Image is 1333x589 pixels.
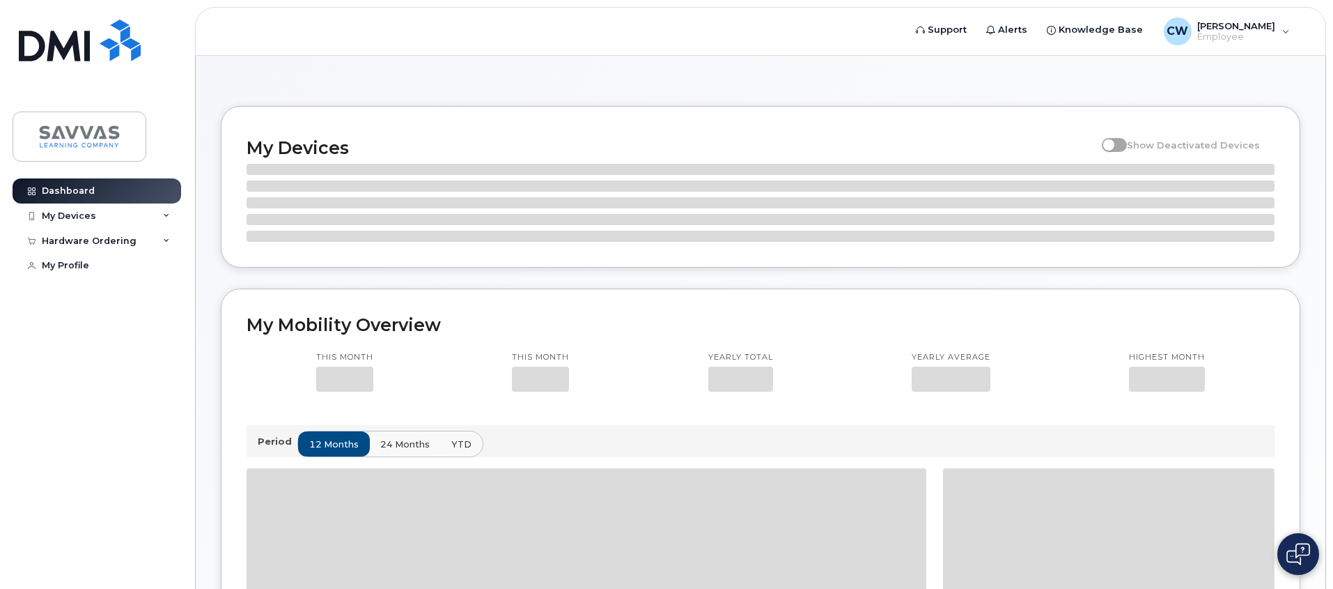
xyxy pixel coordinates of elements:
img: Open chat [1286,543,1310,565]
p: This month [316,352,373,363]
span: Show Deactivated Devices [1127,139,1260,151]
p: Period [258,435,297,448]
h2: My Devices [247,137,1095,158]
span: 24 months [380,438,430,451]
span: YTD [451,438,471,451]
p: Highest month [1129,352,1205,363]
p: Yearly total [708,352,773,363]
p: This month [512,352,569,363]
h2: My Mobility Overview [247,314,1274,335]
input: Show Deactivated Devices [1102,132,1113,143]
p: Yearly average [912,352,990,363]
